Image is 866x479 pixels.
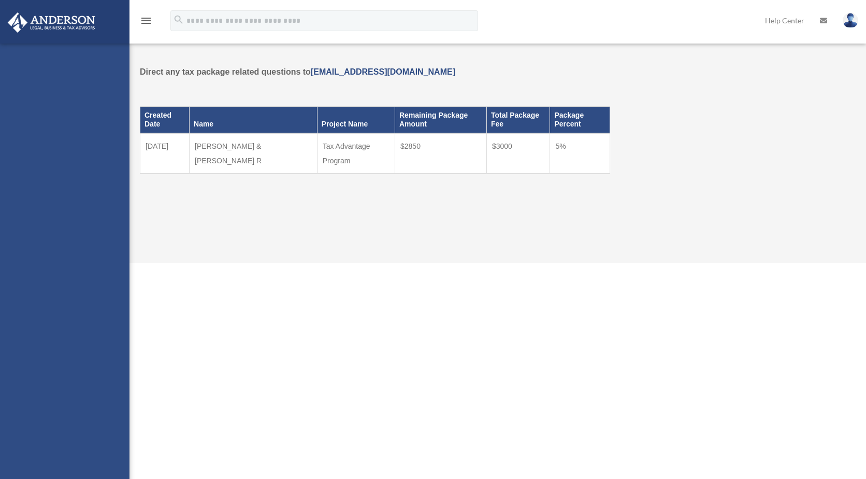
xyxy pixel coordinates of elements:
strong: Direct any tax package related questions to [140,67,455,76]
i: search [173,14,184,25]
td: $3000 [486,133,550,174]
td: [PERSON_NAME] & [PERSON_NAME] R [190,133,317,174]
th: Remaining Package Amount [395,107,486,133]
a: menu [140,18,152,27]
th: Total Package Fee [486,107,550,133]
th: Project Name [317,107,395,133]
td: Tax Advantage Program [317,133,395,174]
th: Name [190,107,317,133]
i: menu [140,15,152,27]
th: Package Percent [550,107,610,133]
td: $2850 [395,133,486,174]
a: [EMAIL_ADDRESS][DOMAIN_NAME] [311,67,455,76]
td: 5% [550,133,610,174]
img: Anderson Advisors Platinum Portal [5,12,98,33]
th: Created Date [140,107,190,133]
td: [DATE] [140,133,190,174]
img: User Pic [843,13,858,28]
